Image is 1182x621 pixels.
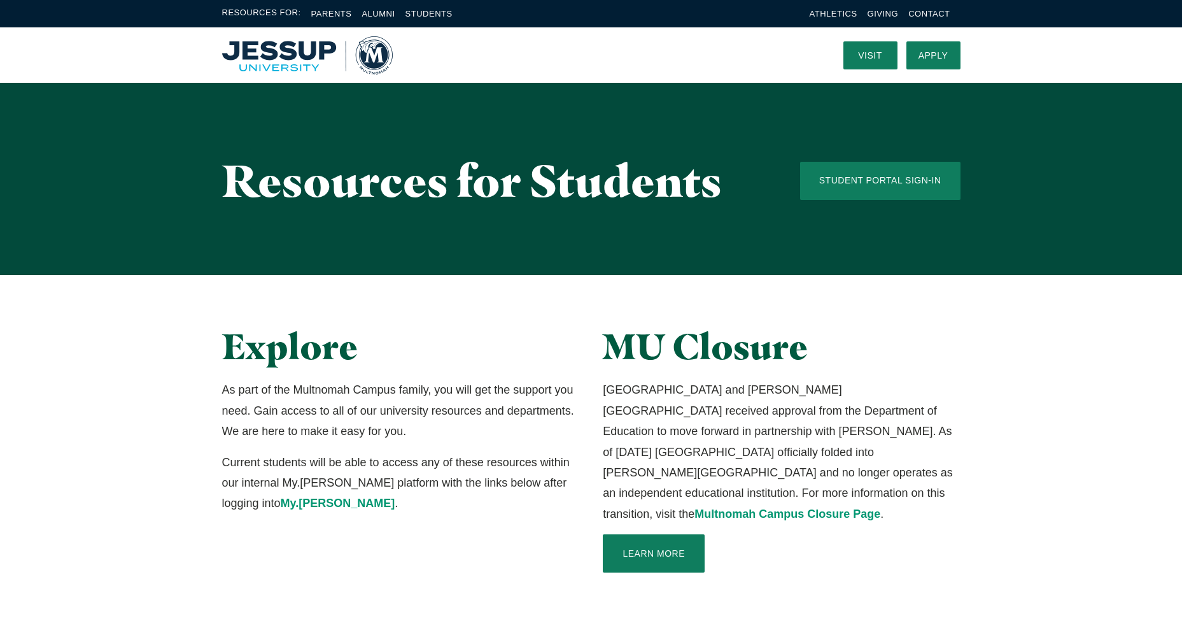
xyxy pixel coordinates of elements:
[906,41,960,69] a: Apply
[222,326,579,367] h2: Explore
[405,9,453,18] a: Students
[222,380,579,441] p: As part of the Multnomah Campus family, you will get the support you need. Gain access to all of ...
[908,9,950,18] a: Contact
[311,9,352,18] a: Parents
[603,326,960,367] h2: MU Closure
[362,9,395,18] a: Alumni
[603,534,705,573] a: Learn More
[694,508,880,520] a: Multnomah Campus Closure Page
[222,36,393,75] img: Multnomah University Logo
[281,497,395,510] a: My.[PERSON_NAME]
[222,6,301,21] span: Resources For:
[222,452,579,514] p: Current students will be able to access any of these resources within our internal My.[PERSON_NAM...
[222,156,749,205] h1: Resources for Students
[810,9,857,18] a: Athletics
[843,41,897,69] a: Visit
[868,9,899,18] a: Giving
[222,36,393,75] a: Home
[800,162,960,200] a: Student Portal Sign-In
[603,380,960,524] p: [GEOGRAPHIC_DATA] and [PERSON_NAME][GEOGRAPHIC_DATA] received approval from the Department of Edu...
